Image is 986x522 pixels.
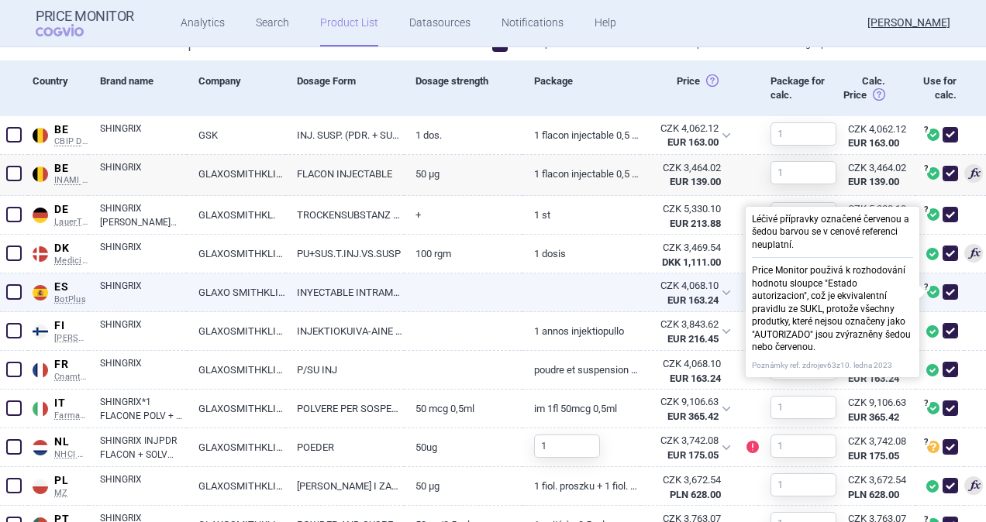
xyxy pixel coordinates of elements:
div: CZK 4,062.12 [651,122,719,136]
input: 1 [771,202,836,225]
span: [PERSON_NAME] [54,333,88,344]
a: IM 1FL 50MCG 0,5ML [522,390,641,428]
div: CZK 5,330.10 [652,202,721,216]
span: Lowest price [964,164,983,183]
a: + [404,196,522,234]
a: GLAXO SMITHKLINE [187,273,285,311]
abbr: SP-CAU-010 Německo [652,202,721,230]
a: GLAXOSMITHKLINE [187,351,285,389]
strong: PLN 628.00 [670,489,721,500]
span: PL [54,474,88,488]
abbr: SP-CAU-010 Francie [652,357,721,385]
a: CZK 3,742.08EUR 175.05 [836,428,915,469]
strong: EUR 175.05 [848,450,899,462]
abbr: SP-CAU-010 Belgie hrazené LP [651,122,719,149]
span: BE [54,123,88,137]
img: Netherlands [33,440,48,455]
div: CZK 4,068.10 [652,357,721,371]
a: 100 rgm [404,235,522,273]
a: DEDELauerTaxe CGM [28,200,88,227]
a: NLNLNHCI Medicijnkosten [28,432,88,459]
a: SHINGRIX [100,472,187,500]
a: GLAXOSMITHKLINE PHARMA [187,235,285,273]
div: CZK 3,742.08 [651,434,719,448]
a: SHINGRIX [100,240,187,268]
strong: EUR 365.42 [848,411,899,423]
div: CZK 9,106.63 [848,396,896,410]
a: 1 flacon injectable 0,5 mL solvant pour suspension injectable, 50 µg [522,116,641,154]
abbr: SP-CAU-010 Belgie hrazené LP [652,161,721,189]
a: 50 MCG 0,5ML [404,390,522,428]
span: DE [54,203,88,217]
a: 1 fiol. proszku + 1 fiol. 0,5 ml zawiesiny [522,467,641,505]
div: Use for calc. [905,60,964,116]
span: ? [921,125,930,135]
abbr: Ex-Factory ze zdroje [652,473,721,501]
div: Calc. Price [826,60,905,116]
div: CZK 5,330.10 [848,202,896,216]
span: ? [921,438,930,447]
a: BEBEINAMI RPS [28,159,88,186]
a: POLVERE PER SOSPENSIONE [285,390,404,428]
span: CBIP DCI [54,136,88,147]
a: P/SU INJ [285,351,404,389]
div: CZK 3,843.62 [651,318,719,331]
strong: Price Monitor [36,9,134,24]
abbr: SP-CAU-010 Nizozemsko hrazené LP [651,434,719,462]
a: SHINGRIX [100,356,187,384]
a: GLAXOSMITHKLINE BIOLOGICALS [187,312,285,350]
div: Package for calc. [759,60,826,116]
span: ? [921,399,930,408]
a: SHINGRIX [100,279,187,307]
img: France [33,362,48,378]
strong: EUR 365.42 [667,410,719,422]
a: 1 flacon injectable 0,5 mL solvant pour suspension injectable, 50 µg [522,155,641,193]
div: Léčivé přípravky označené červenou a šedou barvou se v cenové referenci neuplatní. Price Monitor ... [746,207,919,377]
div: CZK 4,068.10 [651,279,719,293]
a: CZK 9,106.63EUR 365.42 [836,390,915,430]
a: PLPLMZ [28,471,88,498]
a: PU+SUS.T.INJ.VS.SUSP [285,235,404,273]
a: 1 annos injektiopullo [522,312,641,350]
a: 50UG [404,428,522,466]
span: ? [921,283,930,292]
a: POEDER [285,428,404,466]
a: CZK 3,672.54PLN 628.00 [836,467,915,507]
a: FIFI[PERSON_NAME] [28,316,88,343]
a: 1 dos. [404,116,522,154]
strong: EUR 163.24 [848,373,899,384]
p: Poznámky ref. zdroje v63 z 10. ledna 2023 [752,360,913,371]
a: BEBECBIP DCI [28,120,88,147]
a: GLAXOSMITHKLINE B.V. [187,428,285,466]
span: BotPlus [54,294,88,305]
label: hide 15 products from alternative sources or products which are no longer present in the current ... [492,36,950,52]
span: 3rd lowest price [964,476,983,495]
input: 1 [771,161,836,184]
a: SHINGRIX [100,318,187,345]
div: CZK 3,672.54 [652,473,721,487]
strong: EUR 139.00 [848,176,899,187]
a: DKDKMedicinpriser [28,239,88,266]
span: INAMI RPS [54,175,88,186]
strong: EUR 163.00 [667,136,719,148]
a: GLAXOSMITHKLINE BIOLOGICALS SA [187,390,285,428]
input: 1 [771,434,836,458]
abbr: SP-CAU-010 Finsko Kela LP vydané na recept a PZLÚ [651,318,719,345]
a: GLAXOSMITHKLINE BIOLOGICALS S.A. [187,467,285,505]
span: MZ [54,488,88,499]
a: 50 µg [404,155,522,193]
a: INYECTABLE INTRAMUSCULAR [285,273,404,311]
a: FLACON INJECTABLE [285,155,404,193]
span: NHCI Medicijnkosten [54,449,88,460]
div: CZK 4,068.10EUR 163.24 [640,273,740,312]
img: Poland [33,479,48,494]
a: SHINGRIX [100,160,187,188]
div: CZK 3,843.62EUR 216.45 [640,312,740,351]
div: Dosage Form [285,60,404,116]
img: Belgium [33,128,48,143]
strong: EUR 213.88 [670,218,721,229]
abbr: SP-CAU-010 Dánsko [652,241,721,269]
span: Farmadati [54,410,88,421]
img: Belgium [33,167,48,182]
div: CZK 3,464.02 [848,161,896,175]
